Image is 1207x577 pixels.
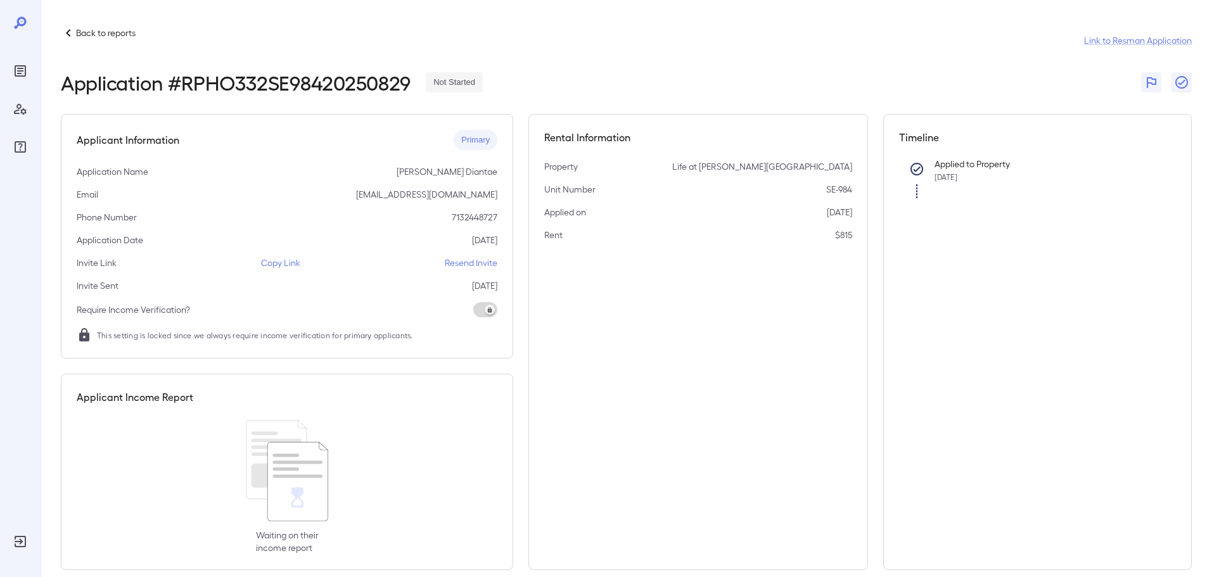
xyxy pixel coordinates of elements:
a: Link to Resman Application [1084,34,1192,47]
p: 7132448727 [452,211,497,224]
p: [DATE] [472,279,497,292]
h5: Applicant Income Report [77,390,193,405]
p: [PERSON_NAME] Diantae [397,165,497,178]
span: This setting is locked since we always require income verification for primary applicants. [97,329,413,341]
h5: Applicant Information [77,132,179,148]
p: Require Income Verification? [77,303,190,316]
p: Applied to Property [935,158,1156,170]
p: [DATE] [472,234,497,246]
p: Application Name [77,165,148,178]
span: Primary [454,134,497,146]
span: [DATE] [935,172,957,181]
p: Invite Sent [77,279,118,292]
div: Manage Users [10,99,30,119]
div: Reports [10,61,30,81]
span: Not Started [426,77,483,89]
p: Invite Link [77,257,117,269]
p: Unit Number [544,183,596,196]
p: [EMAIL_ADDRESS][DOMAIN_NAME] [356,188,497,201]
p: Property [544,160,578,173]
h2: Application # RPHO332SE98420250829 [61,71,411,94]
button: Close Report [1172,72,1192,92]
p: Application Date [77,234,143,246]
p: Applied on [544,206,586,219]
p: Phone Number [77,211,137,224]
p: SE-984 [826,183,852,196]
p: Email [77,188,98,201]
div: Log Out [10,531,30,552]
div: FAQ [10,137,30,157]
p: [DATE] [827,206,852,219]
p: Back to reports [76,27,136,39]
p: Resend Invite [445,257,497,269]
p: Waiting on their income report [256,529,319,554]
h5: Rental Information [544,130,852,145]
p: $815 [835,229,852,241]
p: Copy Link [261,257,300,269]
p: Life at [PERSON_NAME][GEOGRAPHIC_DATA] [672,160,852,173]
button: Flag Report [1141,72,1161,92]
h5: Timeline [899,130,1177,145]
p: Rent [544,229,563,241]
